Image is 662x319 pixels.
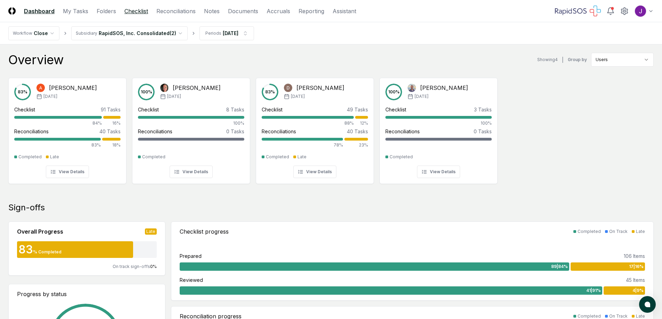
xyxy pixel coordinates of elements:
[636,228,645,235] div: Late
[626,276,645,284] div: 45 Items
[36,84,45,92] img: Amit Kumar
[180,276,203,284] div: Reviewed
[226,128,244,135] div: 0 Tasks
[180,227,229,236] div: Checklist progress
[43,93,57,100] span: [DATE]
[160,84,169,92] img: Amy Bielanski
[408,84,416,92] img: Richard Harem
[262,142,343,148] div: 78%
[355,120,368,126] div: 12%
[609,228,628,235] div: On Track
[551,263,568,270] span: 89 | 84 %
[113,264,150,269] span: On track sign-offs
[103,120,121,126] div: 16%
[379,72,498,184] a: 100%Richard Harem[PERSON_NAME][DATE]Checklist3 Tasks100%Reconciliations0 TasksCompletedView Details
[171,221,654,301] a: Checklist progressCompletedOn TrackLatePrepared106 Items89|84%17|16%Reviewed45 Items41|91%4|9%
[347,106,368,113] div: 49 Tasks
[17,227,63,236] div: Overall Progress
[223,30,238,37] div: [DATE]
[124,7,148,15] a: Checklist
[14,120,102,126] div: 84%
[102,142,121,148] div: 18%
[8,53,64,67] div: Overview
[150,264,157,269] span: 0 %
[14,128,49,135] div: Reconciliations
[262,106,283,113] div: Checklist
[17,244,33,255] div: 83
[586,287,601,294] span: 41 | 91 %
[8,26,254,40] nav: breadcrumb
[537,57,558,63] div: Showing 4
[555,6,601,17] img: RapidSOS logo
[385,120,492,126] div: 100%
[167,93,181,100] span: [DATE]
[629,263,644,270] span: 17 | 16 %
[142,154,165,160] div: Completed
[624,252,645,260] div: 106 Items
[415,93,428,100] span: [DATE]
[256,72,374,184] a: 83%Dinesh Jethani[PERSON_NAME][DATE]Checklist49 Tasks88%12%Reconciliations40 Tasks78%23%Completed...
[138,120,244,126] div: 100%
[173,84,221,92] div: [PERSON_NAME]
[24,7,55,15] a: Dashboard
[417,166,460,178] button: View Details
[145,228,157,235] div: Late
[14,142,101,148] div: 83%
[297,154,307,160] div: Late
[562,56,564,64] div: |
[8,72,126,184] a: 83%Amit Kumar[PERSON_NAME][DATE]Checklist91 Tasks84%16%Reconciliations40 Tasks83%18%CompletedLate...
[262,120,354,126] div: 88%
[632,287,644,294] span: 4 | 9 %
[14,106,35,113] div: Checklist
[266,154,289,160] div: Completed
[228,7,258,15] a: Documents
[474,106,492,113] div: 3 Tasks
[8,7,16,15] img: Logo
[347,128,368,135] div: 40 Tasks
[132,72,250,184] a: 100%Amy Bielanski[PERSON_NAME][DATE]Checklist8 Tasks100%Reconciliations0 TasksCompletedView Details
[344,142,368,148] div: 23%
[205,30,221,36] div: Periods
[639,296,656,313] button: atlas-launcher
[156,7,196,15] a: Reconciliations
[267,7,290,15] a: Accruals
[180,252,202,260] div: Prepared
[18,154,42,160] div: Completed
[226,106,244,113] div: 8 Tasks
[63,7,88,15] a: My Tasks
[385,106,406,113] div: Checklist
[390,154,413,160] div: Completed
[296,84,344,92] div: [PERSON_NAME]
[578,228,601,235] div: Completed
[291,93,305,100] span: [DATE]
[204,7,220,15] a: Notes
[262,128,296,135] div: Reconciliations
[299,7,324,15] a: Reporting
[97,7,116,15] a: Folders
[284,84,292,92] img: Dinesh Jethani
[138,128,172,135] div: Reconciliations
[170,166,213,178] button: View Details
[13,30,32,36] div: Workflow
[568,58,587,62] label: Group by
[101,106,121,113] div: 91 Tasks
[635,6,646,17] img: ACg8ocKTC56tjQR6-o9bi8poVV4j_qMfO6M0RniyL9InnBgkmYdNig=s96-c
[99,128,121,135] div: 40 Tasks
[293,166,336,178] button: View Details
[50,154,59,160] div: Late
[138,106,159,113] div: Checklist
[474,128,492,135] div: 0 Tasks
[420,84,468,92] div: [PERSON_NAME]
[17,290,157,298] div: Progress by status
[333,7,356,15] a: Assistant
[46,166,89,178] button: View Details
[8,202,654,213] div: Sign-offs
[33,249,62,255] div: % Completed
[76,30,97,36] div: Subsidiary
[385,128,420,135] div: Reconciliations
[199,26,254,40] button: Periods[DATE]
[49,84,97,92] div: [PERSON_NAME]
